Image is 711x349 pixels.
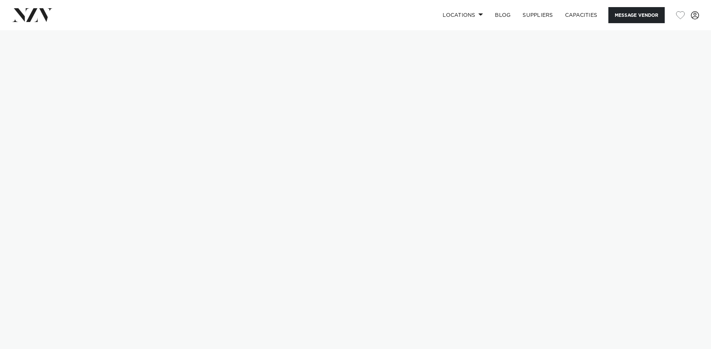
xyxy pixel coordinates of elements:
a: Locations [437,7,489,23]
img: nzv-logo.png [12,8,53,22]
button: Message Vendor [608,7,665,23]
a: BLOG [489,7,517,23]
a: Capacities [559,7,604,23]
a: SUPPLIERS [517,7,559,23]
